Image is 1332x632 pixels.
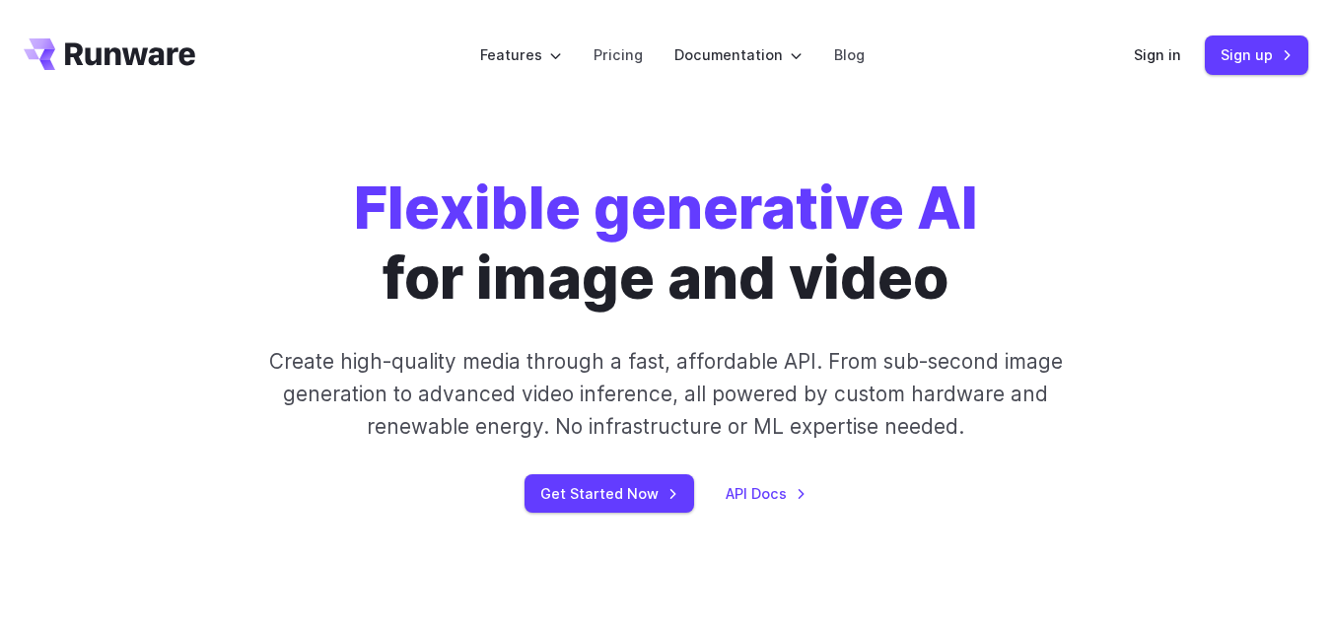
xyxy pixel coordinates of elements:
a: Get Started Now [525,474,694,513]
a: Go to / [24,38,195,70]
strong: Flexible generative AI [354,173,978,243]
a: Sign up [1205,35,1308,74]
a: API Docs [726,482,806,505]
label: Features [480,43,562,66]
label: Documentation [674,43,803,66]
a: Sign in [1134,43,1181,66]
a: Pricing [594,43,643,66]
p: Create high-quality media through a fast, affordable API. From sub-second image generation to adv... [255,345,1078,444]
h1: for image and video [354,174,978,314]
a: Blog [834,43,865,66]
